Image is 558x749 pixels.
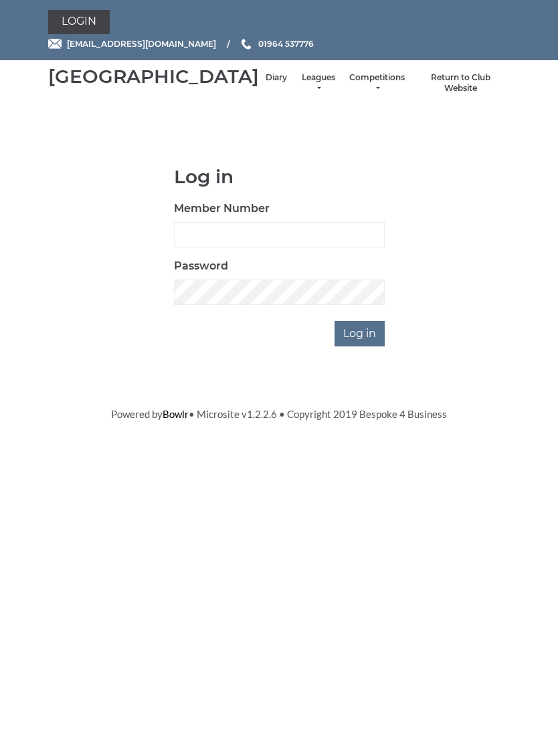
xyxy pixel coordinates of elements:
img: Email [48,39,62,49]
input: Log in [335,321,385,346]
a: Leagues [300,72,336,94]
div: [GEOGRAPHIC_DATA] [48,66,259,87]
span: [EMAIL_ADDRESS][DOMAIN_NAME] [67,39,216,49]
label: Member Number [174,201,270,217]
h1: Log in [174,167,385,187]
a: Return to Club Website [418,72,503,94]
a: Competitions [349,72,405,94]
a: Bowlr [163,408,189,420]
a: Login [48,10,110,34]
a: Phone us 01964 537776 [240,37,314,50]
img: Phone us [242,39,251,49]
a: Email [EMAIL_ADDRESS][DOMAIN_NAME] [48,37,216,50]
label: Password [174,258,228,274]
span: Powered by • Microsite v1.2.2.6 • Copyright 2019 Bespoke 4 Business [111,408,447,420]
a: Diary [266,72,287,84]
span: 01964 537776 [258,39,314,49]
